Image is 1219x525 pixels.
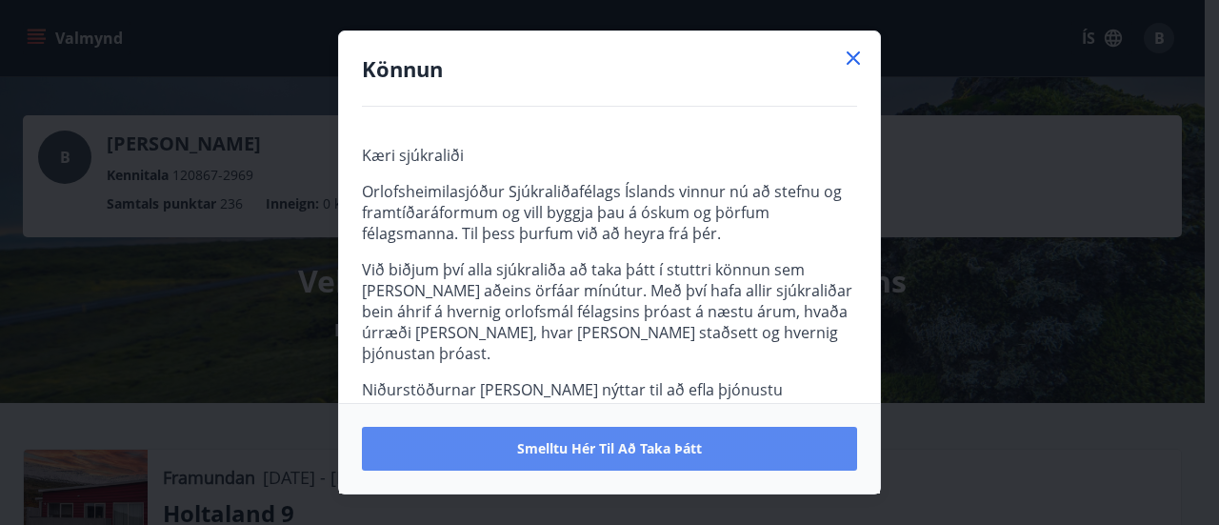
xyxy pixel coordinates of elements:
p: Orlofsheimilasjóður Sjúkraliðafélags Íslands vinnur nú að stefnu og framtíðaráformum og vill bygg... [362,181,857,244]
h4: Könnun [362,54,857,83]
p: Við biðjum því alla sjúkraliða að taka þátt í stuttri könnun sem [PERSON_NAME] aðeins örfáar mínú... [362,259,857,364]
p: Kæri sjúkraliði [362,145,857,166]
button: Smelltu hér til að taka þátt [362,427,857,471]
span: Smelltu hér til að taka þátt [517,439,702,458]
p: Niðurstöðurnar [PERSON_NAME] nýttar til að efla þjónustu Orlofsheimilasjóðsins. Svörin eru trúnað... [362,379,857,442]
